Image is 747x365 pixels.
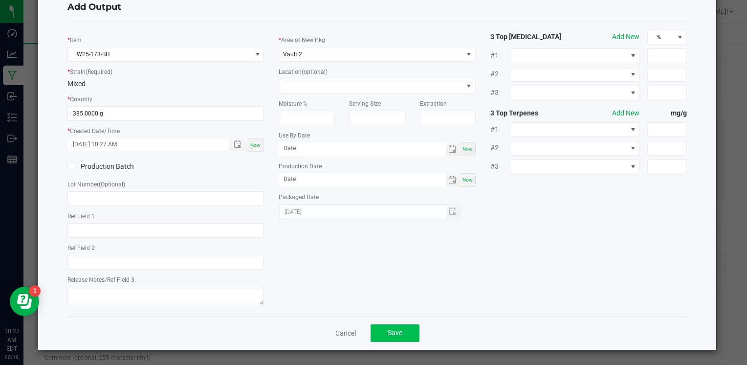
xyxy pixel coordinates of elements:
label: Packaged Date [279,193,319,202]
button: Add New [612,32,639,42]
span: (Optional) [99,181,125,188]
span: Mixed [67,80,86,88]
iframe: Resource center [10,287,39,316]
label: Production Batch [67,161,158,172]
strong: mg/g [647,108,686,118]
label: Quantity [70,95,92,104]
span: Toggle popup [229,138,248,151]
strong: 3 Top Terpenes [490,108,569,118]
span: (Required) [86,68,112,75]
span: Vault 2 [283,51,302,58]
span: #1 [490,124,510,135]
span: #2 [490,69,510,79]
button: Save [371,324,419,342]
label: Item [70,36,82,45]
span: Save [388,329,402,337]
span: % [648,30,674,44]
label: Ref Field 1 [67,212,95,221]
iframe: Resource center unread badge [29,285,41,297]
input: Date [279,173,445,185]
label: Lot Number [67,180,125,189]
label: Moisture % [279,99,308,108]
label: Serving Size [349,99,381,108]
span: Now [250,142,261,148]
span: W25-173-BH [68,47,251,61]
label: Ref Field 2 [67,244,95,252]
label: Release Notes/Ref Field 3 [67,275,134,284]
input: Date [279,142,445,155]
span: Toggle calendar [446,142,460,156]
span: #1 [490,50,510,61]
span: Toggle calendar [446,173,460,187]
label: Strain [70,68,112,76]
label: Created Date/Time [70,127,120,136]
span: #3 [490,88,510,98]
span: #2 [490,143,510,153]
label: Location [279,68,328,76]
a: Cancel [335,328,356,338]
strong: 3 Top [MEDICAL_DATA] [490,32,569,42]
label: Area of New Pkg [281,36,325,45]
h4: Add Output [67,1,687,14]
label: Extraction [420,99,447,108]
span: Now [462,146,473,152]
span: (optional) [302,68,328,75]
input: Created Datetime [68,138,219,151]
span: Now [462,177,473,182]
span: #3 [490,161,510,172]
label: Use By Date [279,131,310,140]
label: Production Date [279,162,322,171]
button: Add New [612,108,639,118]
